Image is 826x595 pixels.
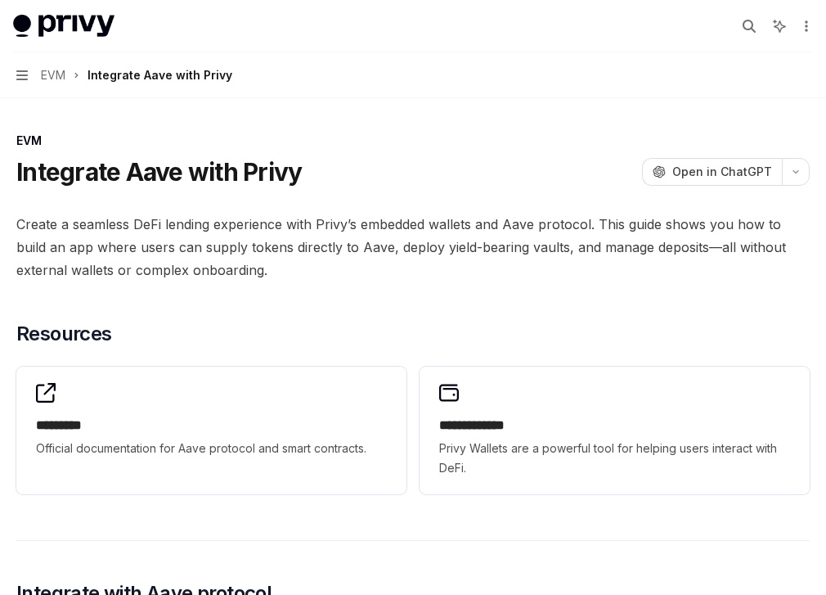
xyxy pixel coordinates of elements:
[420,367,810,494] a: **** **** ***Privy Wallets are a powerful tool for helping users interact with DeFi.
[41,65,65,85] span: EVM
[642,158,782,186] button: Open in ChatGPT
[13,15,114,38] img: light logo
[16,213,810,282] span: Create a seamless DeFi lending experience with Privy’s embedded wallets and Aave protocol. This g...
[16,157,302,187] h1: Integrate Aave with Privy
[16,133,810,149] div: EVM
[16,321,112,347] span: Resources
[797,15,813,38] button: More actions
[36,439,387,458] span: Official documentation for Aave protocol and smart contracts.
[672,164,772,180] span: Open in ChatGPT
[16,367,406,494] a: **** ****Official documentation for Aave protocol and smart contracts.
[88,65,232,85] div: Integrate Aave with Privy
[439,439,790,478] span: Privy Wallets are a powerful tool for helping users interact with DeFi.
